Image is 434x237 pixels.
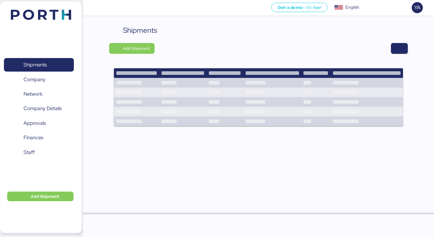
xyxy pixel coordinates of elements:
span: Add Shipment [123,45,150,52]
span: Shipments [24,60,47,69]
div: English [345,4,359,11]
button: Menu [86,3,97,13]
button: Add Shipment [109,43,155,54]
div: Shipments [123,25,157,36]
span: Company Details [24,104,61,113]
a: Company Details [4,102,74,115]
a: Shipments [4,58,74,72]
a: Finances [4,131,74,145]
button: Add Shipment [7,192,74,201]
a: Approvals [4,116,74,130]
span: YA [414,4,420,11]
span: Network [24,90,42,98]
a: Staff [4,146,74,159]
span: Approvals [24,119,46,128]
span: Finances [24,133,43,142]
a: Company [4,72,74,86]
a: Network [4,87,74,101]
span: Add Shipment [31,193,59,200]
span: Company [24,75,46,84]
span: Staff [24,148,35,157]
